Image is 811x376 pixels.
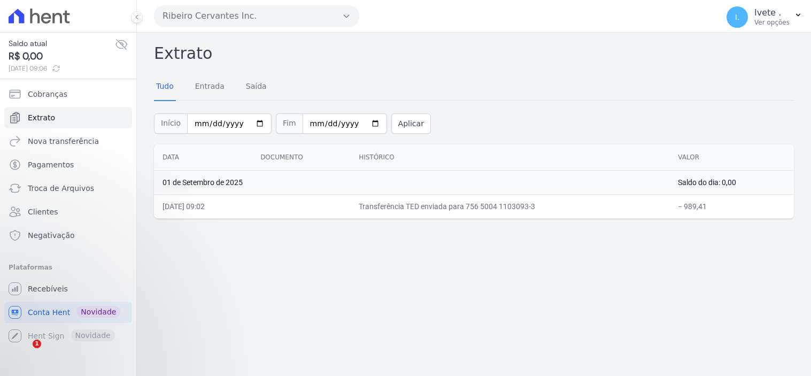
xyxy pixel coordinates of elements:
a: Cobranças [4,83,132,105]
span: R$ 0,00 [9,49,115,64]
a: Conta Hent Novidade [4,302,132,323]
span: Início [154,113,187,134]
td: [DATE] 09:02 [154,194,252,218]
td: Transferência TED enviada para 756 5004 1103093-3 [350,194,669,218]
td: − 989,41 [669,194,794,218]
a: Troca de Arquivos [4,178,132,199]
iframe: Intercom notifications mensagem [8,272,222,347]
span: Cobranças [28,89,67,99]
td: Saldo do dia: 0,00 [669,170,794,194]
a: Tudo [154,73,176,101]
span: Clientes [28,206,58,217]
th: Histórico [350,144,669,171]
a: Entrada [193,73,227,101]
th: Data [154,144,252,171]
button: Aplicar [391,113,431,134]
span: 1 [33,340,41,348]
button: Ribeiro Cervantes Inc. [154,5,359,27]
a: Negativação [4,225,132,246]
button: I. Ivete . Ver opções [718,2,811,32]
a: Saída [244,73,269,101]
nav: Sidebar [9,83,128,347]
span: Extrato [28,112,55,123]
p: Ver opções [754,18,790,27]
span: Negativação [28,230,75,241]
p: Ivete . [754,7,790,18]
th: Valor [669,144,794,171]
iframe: Intercom live chat [11,340,36,365]
a: Recebíveis [4,278,132,300]
h2: Extrato [154,41,794,65]
span: I. [735,13,740,21]
a: Pagamentos [4,154,132,175]
span: Troca de Arquivos [28,183,94,194]
a: Nova transferência [4,131,132,152]
span: Saldo atual [9,38,115,49]
span: [DATE] 09:06 [9,64,115,73]
a: Extrato [4,107,132,128]
a: Clientes [4,201,132,222]
div: Plataformas [9,261,128,274]
span: Fim [276,113,303,134]
span: Nova transferência [28,136,99,147]
th: Documento [252,144,350,171]
span: Pagamentos [28,159,74,170]
td: 01 de Setembro de 2025 [154,170,669,194]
